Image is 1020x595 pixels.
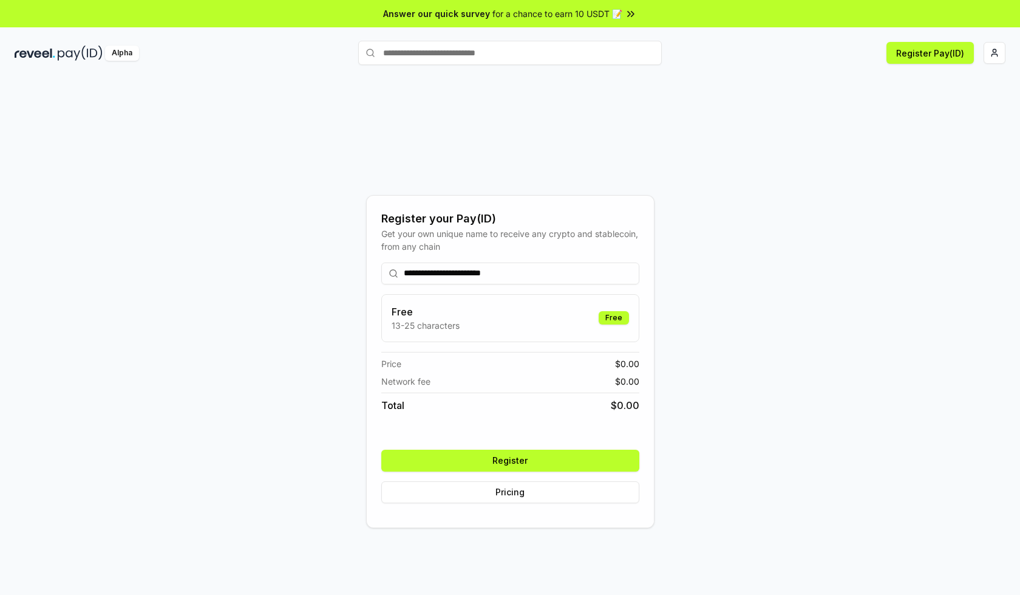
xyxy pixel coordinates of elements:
div: Register your Pay(ID) [381,210,639,227]
div: Free [599,311,629,325]
button: Register Pay(ID) [886,42,974,64]
span: Price [381,357,401,370]
img: reveel_dark [15,46,55,61]
span: Network fee [381,375,430,388]
span: $ 0.00 [615,375,639,388]
span: Answer our quick survey [383,7,490,20]
div: Get your own unique name to receive any crypto and stablecoin, from any chain [381,227,639,253]
span: for a chance to earn 10 USDT 📝 [492,7,622,20]
img: pay_id [58,46,103,61]
div: Alpha [105,46,139,61]
p: 13-25 characters [392,319,460,332]
span: $ 0.00 [611,398,639,413]
button: Register [381,450,639,472]
button: Pricing [381,481,639,503]
h3: Free [392,304,460,319]
span: $ 0.00 [615,357,639,370]
span: Total [381,398,404,413]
